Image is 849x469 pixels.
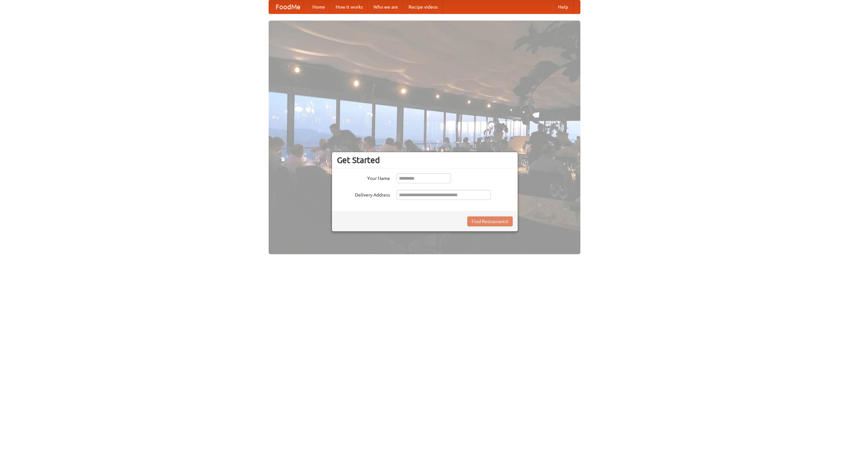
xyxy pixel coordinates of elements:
a: Help [553,0,573,14]
h3: Get Started [337,155,513,165]
a: FoodMe [269,0,307,14]
a: Recipe videos [403,0,443,14]
a: Home [307,0,330,14]
a: Who we are [368,0,403,14]
label: Delivery Address [337,190,390,198]
a: How it works [330,0,368,14]
button: Find Restaurants! [467,216,513,226]
label: Your Name [337,173,390,182]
